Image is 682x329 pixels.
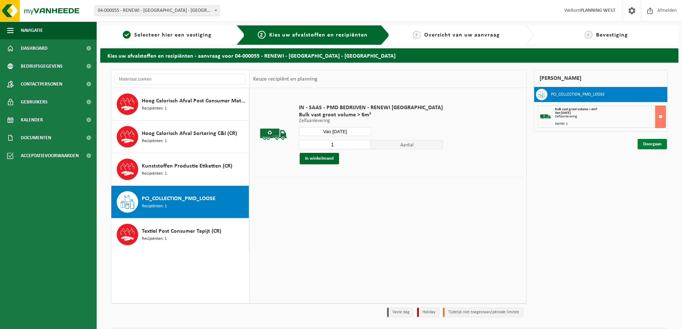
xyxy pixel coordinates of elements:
[142,227,221,236] span: Textiel Post Consumer Tapijt (CR)
[555,111,571,115] strong: Van [DATE]
[95,5,220,16] span: 04-000055 - RENEWI - BRUGGE - BRUGGE
[21,129,51,147] span: Documenten
[111,121,249,153] button: Hoog Calorisch Afval Sortering C&I (CR) Recipiënten: 1
[300,153,339,164] button: In winkelmand
[580,8,615,13] strong: PLANNING WEST
[142,170,167,177] span: Recipiënten: 1
[104,31,231,39] a: 1Selecteer hier een vestiging
[142,138,167,145] span: Recipiënten: 1
[417,308,439,317] li: Holiday
[111,153,249,186] button: Kunststoffen Productie Etiketten (CR) Recipiënten: 1
[299,118,443,124] p: Zelfaanlevering
[21,21,43,39] span: Navigatie
[413,31,421,39] span: 3
[142,194,216,203] span: PCI_COLLECTION_PMD_LOOSE
[21,93,48,111] span: Gebruikers
[387,308,413,317] li: Vaste dag
[424,32,500,38] span: Overzicht van uw aanvraag
[142,97,247,105] span: Hoog Calorisch Afval Post Consumer Matrassen (CR)
[299,127,371,136] input: Selecteer datum
[299,111,443,118] span: Bulk vast groot volume > 6m³
[585,31,592,39] span: 4
[123,31,131,39] span: 1
[21,147,79,165] span: Acceptatievoorwaarden
[555,122,666,126] div: Aantal: 1
[638,139,667,149] a: Doorgaan
[250,70,321,88] div: Keuze recipiënt en planning
[371,140,443,149] span: Aantal
[142,105,167,112] span: Recipiënten: 1
[555,107,597,111] span: Bulk vast groot volume > 6m³
[443,308,523,317] li: Tijdelijk niet toegestaan/période limitée
[100,48,678,62] h2: Kies uw afvalstoffen en recipiënten - aanvraag voor 04-000055 - RENEWI - [GEOGRAPHIC_DATA] - [GEO...
[111,186,249,218] button: PCI_COLLECTION_PMD_LOOSE Recipiënten: 1
[134,32,212,38] span: Selecteer hier een vestiging
[111,218,249,251] button: Textiel Post Consumer Tapijt (CR) Recipiënten: 1
[142,129,237,138] span: Hoog Calorisch Afval Sortering C&I (CR)
[258,31,266,39] span: 2
[551,89,605,100] h3: PCI_COLLECTION_PMD_LOOSE
[299,104,443,111] span: IN - SAAS - PMD BEDRIJVEN - RENEWI [GEOGRAPHIC_DATA]
[21,75,62,93] span: Contactpersonen
[21,111,43,129] span: Kalender
[534,70,668,87] div: [PERSON_NAME]
[21,57,63,75] span: Bedrijfsgegevens
[269,32,368,38] span: Kies uw afvalstoffen en recipiënten
[555,115,666,118] div: Zelfaanlevering
[111,88,249,121] button: Hoog Calorisch Afval Post Consumer Matrassen (CR) Recipiënten: 1
[21,39,48,57] span: Dashboard
[95,6,219,16] span: 04-000055 - RENEWI - BRUGGE - BRUGGE
[142,162,232,170] span: Kunststoffen Productie Etiketten (CR)
[115,74,246,84] input: Materiaal zoeken
[596,32,628,38] span: Bevestiging
[142,203,167,210] span: Recipiënten: 1
[142,236,167,242] span: Recipiënten: 1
